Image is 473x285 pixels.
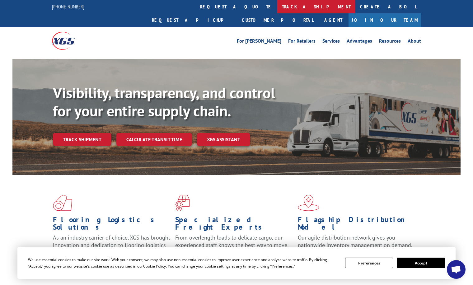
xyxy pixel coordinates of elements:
[288,39,316,45] a: For Retailers
[318,13,349,27] a: Agent
[298,216,415,234] h1: Flagship Distribution Model
[17,247,456,279] div: Cookie Consent Prompt
[175,216,293,234] h1: Specialized Freight Experts
[237,39,281,45] a: For [PERSON_NAME]
[408,39,421,45] a: About
[116,133,192,146] a: Calculate transit time
[345,258,393,268] button: Preferences
[147,13,237,27] a: Request a pickup
[53,133,111,146] a: Track shipment
[175,195,190,211] img: xgs-icon-focused-on-flooring-red
[53,195,72,211] img: xgs-icon-total-supply-chain-intelligence-red
[397,258,445,268] button: Accept
[53,216,171,234] h1: Flooring Logistics Solutions
[175,234,293,262] p: From overlength loads to delicate cargo, our experienced staff knows the best way to move your fr...
[349,13,421,27] a: Join Our Team
[272,264,293,269] span: Preferences
[53,234,170,256] span: As an industry carrier of choice, XGS has brought innovation and dedication to flooring logistics...
[197,133,250,146] a: XGS ASSISTANT
[379,39,401,45] a: Resources
[298,234,412,249] span: Our agile distribution network gives you nationwide inventory management on demand.
[52,3,84,10] a: [PHONE_NUMBER]
[28,256,338,269] div: We use essential cookies to make our site work. With your consent, we may also use non-essential ...
[143,264,166,269] span: Cookie Policy
[447,260,466,279] div: Open chat
[322,39,340,45] a: Services
[347,39,372,45] a: Advantages
[237,13,318,27] a: Customer Portal
[298,195,319,211] img: xgs-icon-flagship-distribution-model-red
[53,83,275,120] b: Visibility, transparency, and control for your entire supply chain.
